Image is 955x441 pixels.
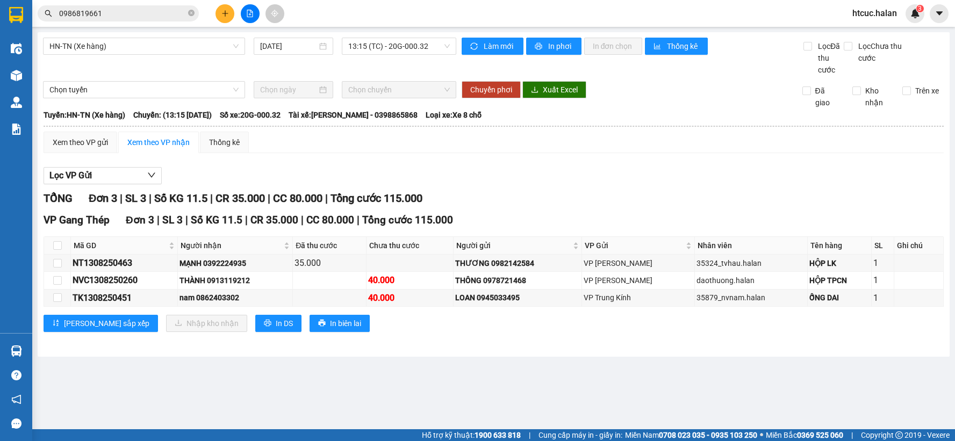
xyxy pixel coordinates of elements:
[306,214,354,226] span: CC 80.000
[696,292,806,303] div: 35879_nvnam.halan
[154,192,207,205] span: Số KG 11.5
[348,82,450,98] span: Chọn chuyến
[368,291,451,305] div: 40.000
[584,257,693,269] div: VP [PERSON_NAME]
[918,5,922,12] span: 3
[44,167,162,184] button: Lọc VP Gửi
[808,237,872,255] th: Tên hàng
[59,8,186,19] input: Tìm tên, số ĐT hoặc mã đơn
[289,109,418,121] span: Tài xế: [PERSON_NAME] - 0398865868
[357,214,360,226] span: |
[760,433,763,437] span: ⚪️
[582,290,695,307] td: VP Trung Kính
[910,9,920,18] img: icon-new-feature
[526,38,581,55] button: printerIn phơi
[462,38,523,55] button: syncLàm mới
[426,109,482,121] span: Loại xe: Xe 8 chỗ
[181,240,282,251] span: Người nhận
[11,43,22,54] img: warehouse-icon
[873,256,892,270] div: 1
[210,192,213,205] span: |
[264,319,271,328] span: printer
[895,431,903,439] span: copyright
[265,4,284,23] button: aim
[854,40,904,64] span: Lọc Chưa thu cước
[470,42,479,51] span: sync
[811,85,844,109] span: Đã giao
[11,370,21,380] span: question-circle
[147,171,156,179] span: down
[49,38,239,54] span: HN-TN (Xe hàng)
[455,292,580,303] div: LOAN 0945033495
[475,431,521,439] strong: 1900 633 818
[582,272,695,289] td: VP Nguyễn Văn Cừ
[220,109,281,121] span: Số xe: 20G-000.32
[310,315,370,332] button: printerIn biên lai
[52,319,60,328] span: sort-ascending
[293,237,367,255] th: Đã thu cước
[125,192,146,205] span: SL 3
[367,237,454,255] th: Chưa thu cước
[71,272,178,289] td: NVC1308250260
[216,192,265,205] span: CR 35.000
[484,40,515,52] span: Làm mới
[325,192,328,205] span: |
[916,5,924,12] sup: 3
[179,257,291,269] div: MẠNH 0392224935
[331,192,422,205] span: Tổng cước 115.000
[188,9,195,19] span: close-circle
[179,292,291,303] div: nam 0862403302
[894,237,944,255] th: Ghi chú
[348,38,450,54] span: 13:15 (TC) - 20G-000.32
[276,317,293,329] span: In DS
[11,97,22,108] img: warehouse-icon
[216,4,234,23] button: plus
[809,274,870,286] div: HỘP TPCN
[11,418,21,429] span: message
[64,317,149,329] span: [PERSON_NAME] sắp xếp
[584,292,693,303] div: VP Trung Kính
[45,10,52,17] span: search
[246,10,254,17] span: file-add
[695,237,808,255] th: Nhân viên
[797,431,843,439] strong: 0369 525 060
[873,273,892,287] div: 1
[49,169,92,182] span: Lọc VP Gửi
[766,429,843,441] span: Miền Bắc
[11,345,22,357] img: warehouse-icon
[585,240,684,251] span: VP Gửi
[11,394,21,404] span: notification
[120,192,123,205] span: |
[188,10,195,16] span: close-circle
[49,82,239,98] span: Chọn tuyến
[133,109,212,121] span: Chuyến: (13:15 [DATE])
[9,7,23,23] img: logo-vxr
[73,291,176,305] div: TK1308250451
[330,317,361,329] span: In biên lai
[696,274,806,286] div: daothuong.halan
[529,429,530,441] span: |
[535,42,544,51] span: printer
[179,274,291,286] div: THÀNH 0913119212
[696,257,806,269] div: 35324_tvhau.halan
[245,214,248,226] span: |
[260,84,317,96] input: Chọn ngày
[659,431,757,439] strong: 0708 023 035 - 0935 103 250
[268,192,270,205] span: |
[368,273,451,287] div: 40.000
[667,40,699,52] span: Thống kê
[935,9,944,18] span: caret-down
[362,214,453,226] span: Tổng cước 115.000
[543,84,578,96] span: Xuất Excel
[522,81,586,98] button: downloadXuất Excel
[162,214,183,226] span: SL 3
[260,40,317,52] input: 13/08/2025
[301,214,304,226] span: |
[273,192,322,205] span: CC 80.000
[166,315,247,332] button: downloadNhập kho nhận
[582,255,695,272] td: VP Nguyễn Trãi
[271,10,278,17] span: aim
[73,273,176,287] div: NVC1308250260
[455,274,580,286] div: THÔNG 0978721468
[851,429,853,441] span: |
